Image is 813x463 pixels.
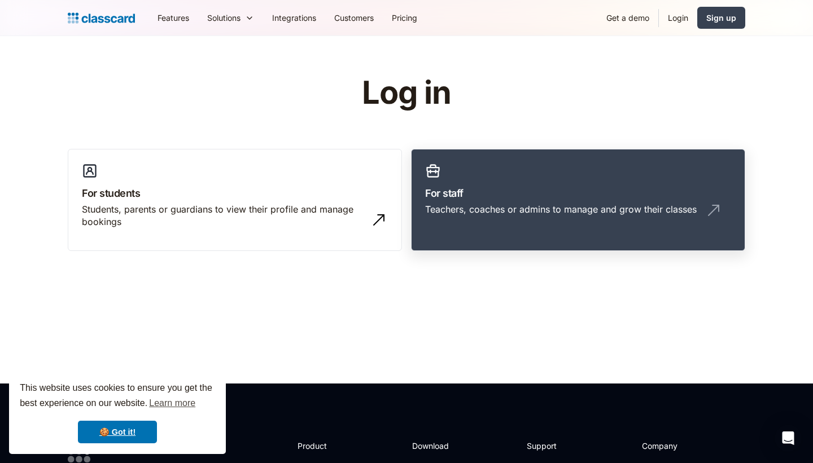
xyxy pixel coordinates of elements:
[642,440,717,452] h2: Company
[9,371,226,454] div: cookieconsent
[263,5,325,30] a: Integrations
[775,425,802,452] div: Open Intercom Messenger
[298,440,358,452] h2: Product
[425,186,731,201] h3: For staff
[82,186,388,201] h3: For students
[383,5,426,30] a: Pricing
[412,440,458,452] h2: Download
[78,421,157,443] a: dismiss cookie message
[68,10,135,26] a: Logo
[228,76,586,111] h1: Log in
[325,5,383,30] a: Customers
[198,5,263,30] div: Solutions
[411,149,745,252] a: For staffTeachers, coaches or admins to manage and grow their classes
[697,7,745,29] a: Sign up
[148,5,198,30] a: Features
[207,12,241,24] div: Solutions
[425,203,697,215] div: Teachers, coaches or admins to manage and grow their classes
[706,12,736,24] div: Sign up
[20,381,215,412] span: This website uses cookies to ensure you get the best experience on our website.
[82,203,365,228] div: Students, parents or guardians to view their profile and manage bookings
[597,5,658,30] a: Get a demo
[659,5,697,30] a: Login
[147,395,197,412] a: learn more about cookies
[527,440,572,452] h2: Support
[68,149,402,252] a: For studentsStudents, parents or guardians to view their profile and manage bookings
